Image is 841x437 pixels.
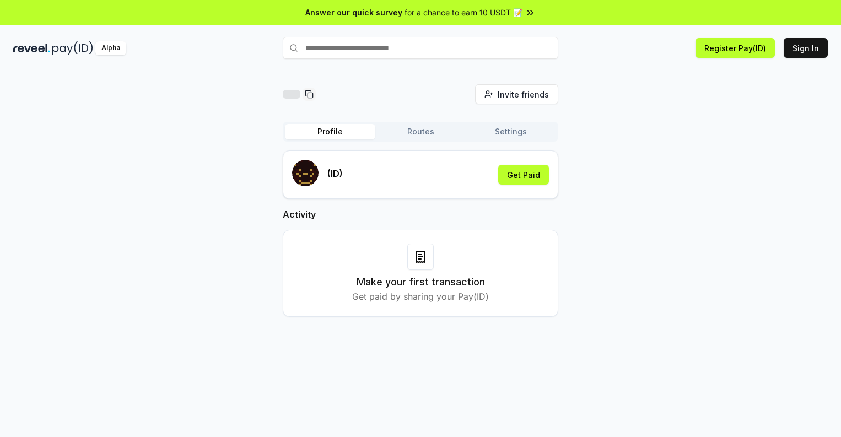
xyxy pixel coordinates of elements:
[375,124,466,139] button: Routes
[285,124,375,139] button: Profile
[352,290,489,303] p: Get paid by sharing your Pay(ID)
[466,124,556,139] button: Settings
[498,89,549,100] span: Invite friends
[13,41,50,55] img: reveel_dark
[283,208,558,221] h2: Activity
[52,41,93,55] img: pay_id
[305,7,402,18] span: Answer our quick survey
[498,165,549,185] button: Get Paid
[95,41,126,55] div: Alpha
[475,84,558,104] button: Invite friends
[405,7,522,18] span: for a chance to earn 10 USDT 📝
[784,38,828,58] button: Sign In
[357,274,485,290] h3: Make your first transaction
[696,38,775,58] button: Register Pay(ID)
[327,167,343,180] p: (ID)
